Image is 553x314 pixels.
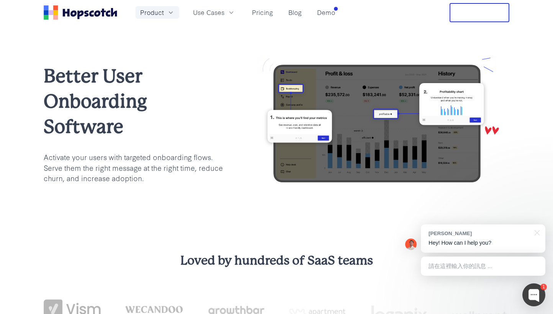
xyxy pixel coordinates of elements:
h3: Loved by hundreds of SaaS teams [44,252,509,269]
div: [PERSON_NAME] [429,230,530,237]
button: Use Cases [188,6,240,19]
p: Hey! How can I help you? [429,239,538,247]
h1: Better User Onboarding Software [44,64,223,139]
div: 請在這裡輸入你的訊息 ... [421,257,545,276]
p: Activate your users with targeted onboarding flows. Serve them the right message at the right tim... [44,152,223,184]
button: Free Trial [450,3,509,22]
span: Use Cases [193,8,224,17]
button: Product [136,6,179,19]
a: Pricing [249,6,276,19]
div: 1 [540,284,547,290]
img: user onboarding with hopscotch update [248,56,509,191]
img: wecandoo-logo [125,305,182,313]
a: Demo [314,6,338,19]
a: Blog [285,6,305,19]
img: Mark Spera [405,239,417,250]
span: Product [140,8,164,17]
a: Home [44,5,117,20]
